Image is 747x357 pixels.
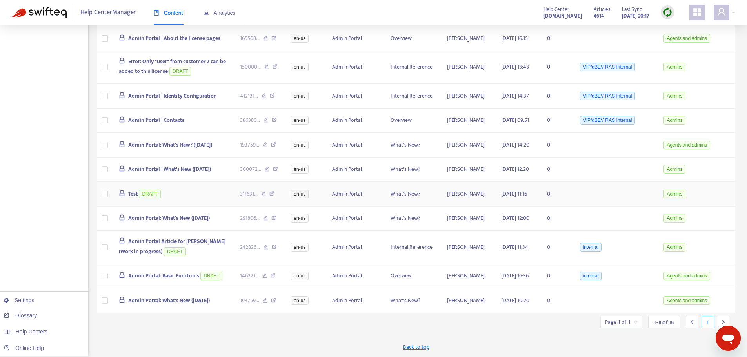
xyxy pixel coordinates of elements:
span: [DATE] 13:43 [501,62,529,71]
span: Admin Portal | Contacts [128,116,184,125]
span: DRAFT [169,67,191,76]
td: 0 [541,231,572,264]
span: area-chart [204,10,209,16]
span: lock [119,214,125,221]
span: en-us [291,272,309,280]
td: 0 [541,133,572,158]
span: Agents and admins [663,34,710,43]
span: 311631 ... [240,190,258,198]
td: Admin Portal [326,51,384,84]
td: [PERSON_NAME] [441,109,495,133]
strong: [DATE] 20:17 [622,12,649,20]
strong: [DOMAIN_NAME] [543,12,582,20]
td: [PERSON_NAME] [441,207,495,231]
td: Admin Portal [326,207,384,231]
span: 146221 ... [240,272,259,280]
span: en-us [291,116,309,125]
span: user [717,7,726,17]
span: en-us [291,92,309,100]
td: Admin Portal [326,182,384,207]
td: Overview [384,264,440,289]
img: Swifteq [12,7,67,18]
span: Articles [594,5,610,14]
span: [DATE] 14:20 [501,140,529,149]
td: Admin Portal [326,84,384,109]
span: 150000 ... [240,63,261,71]
span: en-us [291,63,309,71]
td: 0 [541,288,572,313]
td: Internal Reference [384,84,440,109]
td: 0 [541,207,572,231]
span: en-us [291,34,309,43]
span: en-us [291,296,309,305]
span: 193759 ... [240,296,259,305]
td: What's New? [384,182,440,207]
td: 0 [541,51,572,84]
span: Admins [663,63,685,71]
span: Agents and admins [663,141,710,149]
span: appstore [692,7,702,17]
td: Admin Portal [326,26,384,51]
img: sync.dc5367851b00ba804db3.png [663,7,672,17]
span: DRAFT [164,247,186,256]
span: VIP/dBEV RAS Internal [580,63,635,71]
td: Admin Portal [326,288,384,313]
td: [PERSON_NAME] [441,26,495,51]
span: Back to top [403,343,429,351]
span: right [720,319,726,325]
td: Internal Reference [384,51,440,84]
span: Admin Portal: What's New? ([DATE]) [128,140,212,149]
span: [DATE] 09:51 [501,116,529,125]
td: Admin Portal [326,109,384,133]
strong: 4614 [594,12,604,20]
span: Admin Portal | Identity Configuration [128,91,217,100]
td: Admin Portal [326,231,384,264]
span: Test [128,189,138,198]
td: Overview [384,109,440,133]
span: book [154,10,159,16]
span: Help Centers [16,328,48,335]
a: Settings [4,297,35,303]
span: Error: Only "user" from customer 2 can be added to this license [119,57,226,76]
span: lock [119,297,125,303]
td: Admin Portal [326,133,384,158]
a: Online Help [4,345,44,351]
span: internal [580,272,602,280]
span: lock [119,272,125,278]
span: Analytics [204,10,236,16]
span: lock [119,92,125,98]
td: Overview [384,26,440,51]
td: 0 [541,84,572,109]
span: [DATE] 12:00 [501,214,529,223]
span: lock [119,58,125,64]
a: Glossary [4,312,37,319]
td: 0 [541,264,572,289]
span: en-us [291,190,309,198]
a: [DOMAIN_NAME] [543,11,582,20]
span: Last Sync [622,5,642,14]
span: 386386 ... [240,116,260,125]
span: Agents and admins [663,272,710,280]
td: [PERSON_NAME] [441,182,495,207]
span: Agents and admins [663,296,710,305]
span: Admin Portal: Basic Functions [128,271,199,280]
span: lock [119,165,125,172]
td: [PERSON_NAME] [441,84,495,109]
span: left [689,319,695,325]
span: Admin Portal Article for [PERSON_NAME] (Work in progress) [119,237,225,256]
span: 291806 ... [240,214,260,223]
td: [PERSON_NAME] [441,51,495,84]
span: en-us [291,165,309,174]
span: Help Center [543,5,569,14]
td: What's New? [384,288,440,313]
span: Help Center Manager [80,5,136,20]
td: What's New? [384,133,440,158]
span: Content [154,10,183,16]
span: [DATE] 10:20 [501,296,529,305]
span: Admins [663,190,685,198]
td: Admin Portal [326,264,384,289]
span: Admins [663,214,685,223]
td: What's New? [384,207,440,231]
span: [DATE] 11:16 [501,189,527,198]
span: VIP/dBEV RAS Internal [580,92,635,100]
